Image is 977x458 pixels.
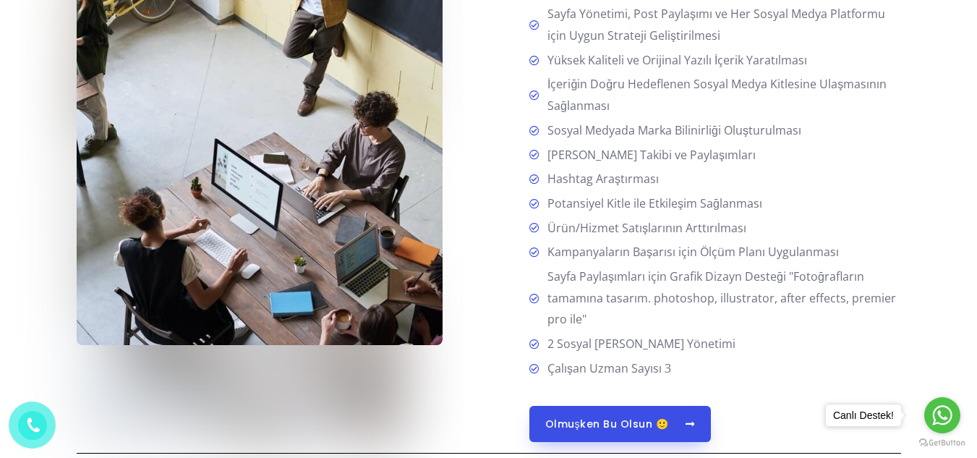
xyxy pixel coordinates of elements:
img: phone.png [23,416,42,435]
span: Sayfa Yönetimi, Post Paylaşımı ve Her Sosyal Medya Platformu için Uygun Strateji Geliştirilmesi [542,4,901,46]
span: Yüksek Kaliteli ve Orijinal Yazılı İçerik Yaratılması [542,50,807,72]
span: İçeriğin Doğru Hedeflenen Sosyal Medya Kitlesine Ulaşmasının Sağlanması [542,74,901,116]
span: [PERSON_NAME] Takibi ve Paylaşımları [542,145,756,166]
span: Potansiyel Kitle ile Etkileşim Sağlanması [542,193,762,215]
span: Ürün/Hizmet Satışlarının Arttırılması [542,218,746,239]
a: Olmuşken Bu Olsun 🙂 [529,406,711,442]
span: Çalışan Uzman Sayısı 3 [542,358,671,380]
div: Canlı Destek! [826,404,901,426]
span: Olmuşken Bu Olsun 🙂 [545,419,669,429]
a: Canlı Destek! [825,404,902,427]
span: 2 Sosyal [PERSON_NAME] Yönetimi [542,334,735,355]
a: Go to GetButton.io website [919,438,965,448]
span: Kampanyaların Başarısı için Ölçüm Planı Uygulanması [542,242,839,263]
a: Go to whatsapp [924,397,960,433]
span: Hashtag Araştırması [542,169,659,190]
span: Sayfa Paylaşımları için Grafik Dizayn Desteği "Fotoğrafların tamamına tasarım. photoshop, illustr... [542,266,901,331]
span: Sosyal Medyada Marka Bilinirliği Oluşturulması [542,120,801,142]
